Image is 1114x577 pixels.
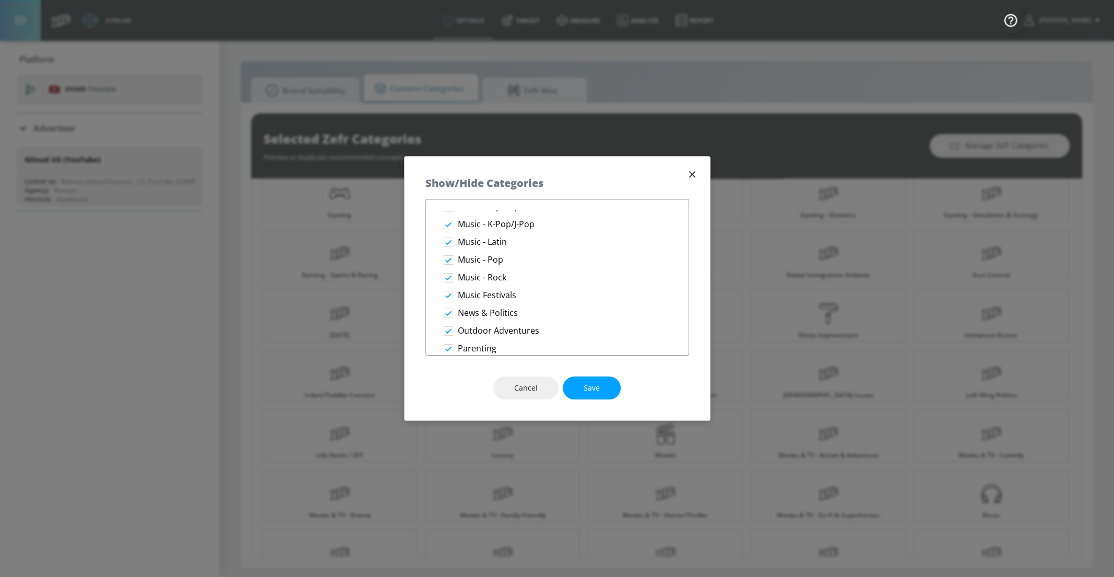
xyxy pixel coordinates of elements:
[458,219,535,230] p: Music - K-Pop/J-Pop
[425,178,543,189] h5: Show/Hide Categories
[458,308,518,319] p: News & Politics
[563,376,621,400] button: Save
[458,254,503,265] p: Music - Pop
[996,5,1025,34] button: Open Resource Center
[458,325,539,336] p: Outdoor Adventures
[458,290,516,301] p: Music Festivals
[458,343,496,354] p: Parenting
[584,382,600,395] span: Save
[514,382,538,395] span: Cancel
[458,237,507,248] p: Music - Latin
[458,272,506,283] p: Music - Rock
[493,376,559,400] button: Cancel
